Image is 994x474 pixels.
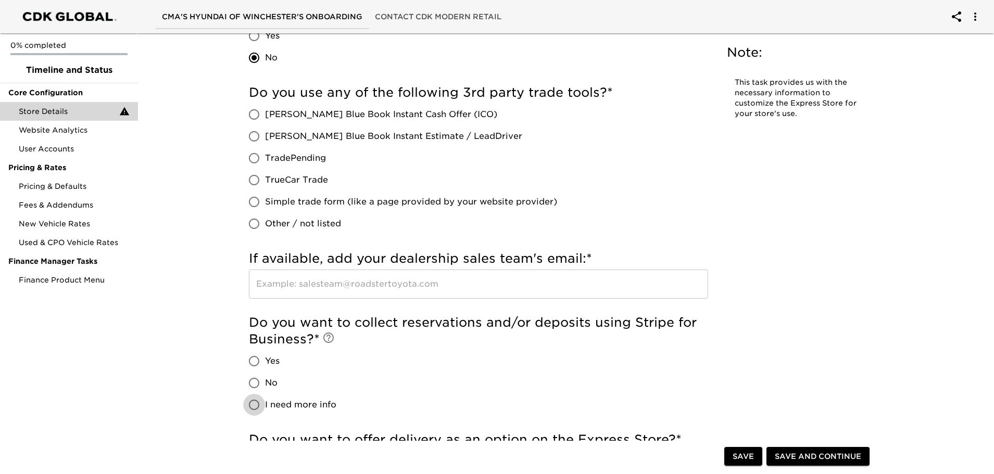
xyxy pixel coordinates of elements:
[19,200,130,210] span: Fees & Addendums
[265,108,497,121] span: [PERSON_NAME] Blue Book Instant Cash Offer (ICO)
[735,78,860,119] p: This task provides us with the necessary information to customize the Express Store for your stor...
[10,40,128,50] p: 0% completed
[775,450,861,463] span: Save and Continue
[19,181,130,191] span: Pricing & Defaults
[249,84,708,101] h5: Do you use any of the following 3rd party trade tools?
[265,130,522,143] span: [PERSON_NAME] Blue Book Instant Estimate / LeadDriver
[19,275,130,285] span: Finance Product Menu
[265,30,280,42] span: Yes
[727,44,867,61] h5: Note:
[265,52,278,64] span: No
[8,162,130,173] span: Pricing & Rates
[19,144,130,154] span: User Accounts
[265,217,341,230] span: Other / not listed
[944,4,969,29] button: account of current user
[265,377,278,389] span: No
[249,431,708,448] h5: Do you want to offer delivery as an option on the Express Store?
[265,174,328,186] span: TrueCar Trade
[265,196,557,208] span: Simple trade form (like a page provided by your website provider)
[19,125,130,135] span: Website Analytics
[8,64,130,76] span: Timeline and Status
[162,10,362,23] span: CMA's Hyundai of Winchester's Onboarding
[8,256,130,266] span: Finance Manager Tasks
[733,450,754,463] span: Save
[19,106,119,117] span: Store Details
[963,4,988,29] button: account of current user
[19,219,130,229] span: New Vehicle Rates
[375,10,501,23] span: Contact CDK Modern Retail
[724,447,762,466] button: Save
[265,152,326,164] span: TradePending
[265,399,336,411] span: I need more info
[8,87,130,98] span: Core Configuration
[249,270,708,299] input: Example: salesteam@roadstertoyota.com
[19,237,130,248] span: Used & CPO Vehicle Rates
[249,250,708,267] h5: If available, add your dealership sales team's email:
[265,355,280,367] span: Yes
[249,314,708,348] h5: Do you want to collect reservations and/or deposits using Stripe for Business?
[766,447,870,466] button: Save and Continue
